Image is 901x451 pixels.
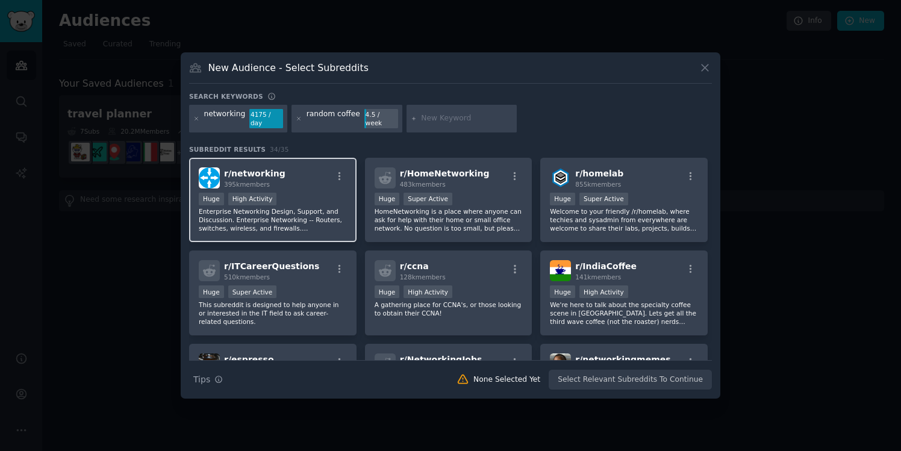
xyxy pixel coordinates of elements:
[550,285,575,298] div: Huge
[579,285,628,298] div: High Activity
[550,193,575,205] div: Huge
[199,300,347,326] p: This subreddit is designed to help anyone in or interested in the IT field to ask career-related ...
[400,169,490,178] span: r/ HomeNetworking
[189,92,263,101] h3: Search keywords
[189,145,266,154] span: Subreddit Results
[550,260,571,281] img: IndiaCoffee
[375,300,523,317] p: A gathering place for CCNA's, or those looking to obtain their CCNA!
[404,285,452,298] div: High Activity
[400,261,429,271] span: r/ ccna
[228,285,277,298] div: Super Active
[375,193,400,205] div: Huge
[199,207,347,232] p: Enterprise Networking Design, Support, and Discussion. Enterprise Networking -- Routers, switches...
[404,193,452,205] div: Super Active
[199,285,224,298] div: Huge
[307,109,360,128] div: random coffee
[189,369,227,390] button: Tips
[473,375,540,385] div: None Selected Yet
[228,193,277,205] div: High Activity
[575,355,670,364] span: r/ networkingmemes
[270,146,289,153] span: 34 / 35
[550,300,698,326] p: We're here to talk about the specialty coffee scene in [GEOGRAPHIC_DATA]. Lets get all the third ...
[224,261,319,271] span: r/ ITCareerQuestions
[199,353,220,375] img: espresso
[575,169,623,178] span: r/ homelab
[364,109,398,128] div: 4.5 / week
[224,181,270,188] span: 395k members
[400,273,446,281] span: 128k members
[375,285,400,298] div: Huge
[575,181,621,188] span: 855k members
[400,181,446,188] span: 483k members
[575,261,637,271] span: r/ IndiaCoffee
[575,273,621,281] span: 141k members
[224,169,285,178] span: r/ networking
[249,109,283,128] div: 4175 / day
[421,113,513,124] input: New Keyword
[400,355,482,364] span: r/ NetworkingJobs
[208,61,369,74] h3: New Audience - Select Subreddits
[550,207,698,232] p: Welcome to your friendly /r/homelab, where techies and sysadmin from everywhere are welcome to sh...
[199,193,224,205] div: Huge
[224,273,270,281] span: 510k members
[193,373,210,386] span: Tips
[204,109,246,128] div: networking
[375,207,523,232] p: HomeNetworking is a place where anyone can ask for help with their home or small office network. ...
[199,167,220,188] img: networking
[550,353,571,375] img: networkingmemes
[550,167,571,188] img: homelab
[579,193,628,205] div: Super Active
[224,355,274,364] span: r/ espresso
